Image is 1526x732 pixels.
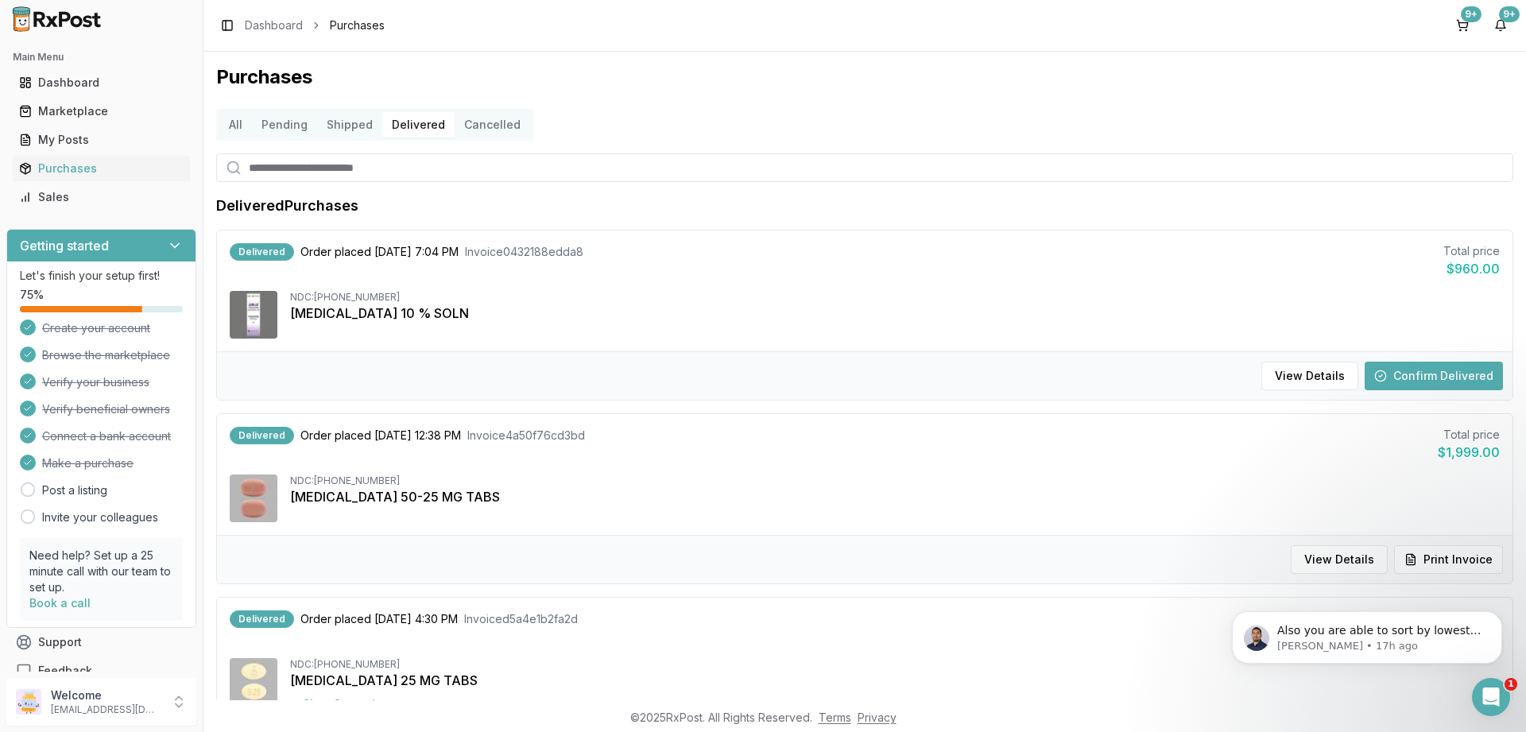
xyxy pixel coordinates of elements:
[465,244,583,260] span: Invoice 0432188edda8
[858,711,897,724] a: Privacy
[1472,678,1510,716] iframe: Intercom live chat
[6,127,196,153] button: My Posts
[1365,362,1503,390] button: Confirm Delivered
[1438,443,1500,462] div: $1,999.00
[42,347,170,363] span: Browse the marketplace
[42,482,107,498] a: Post a listing
[20,268,183,284] p: Let's finish your setup first!
[230,610,294,628] div: Delivered
[42,374,149,390] span: Verify your business
[245,17,385,33] nav: breadcrumb
[51,703,161,716] p: [EMAIL_ADDRESS][DOMAIN_NAME]
[467,428,585,443] span: Invoice 4a50f76cd3bd
[38,663,92,679] span: Feedback
[42,401,170,417] span: Verify beneficial owners
[230,658,277,706] img: Jardiance 25 MG TABS
[300,244,459,260] span: Order placed [DATE] 7:04 PM
[19,75,184,91] div: Dashboard
[230,427,294,444] div: Delivered
[13,51,190,64] h2: Main Menu
[6,6,108,32] img: RxPost Logo
[19,103,184,119] div: Marketplace
[19,189,184,205] div: Sales
[230,474,277,522] img: Juluca 50-25 MG TABS
[330,17,385,33] span: Purchases
[51,687,161,703] p: Welcome
[42,455,134,471] span: Make a purchase
[290,690,415,718] button: Show2more items
[1488,13,1513,38] button: 9+
[300,611,458,627] span: Order placed [DATE] 4:30 PM
[1443,259,1500,278] div: $960.00
[252,112,317,137] button: Pending
[1505,678,1517,691] span: 1
[13,183,190,211] a: Sales
[1291,545,1388,574] button: View Details
[317,112,382,137] button: Shipped
[13,97,190,126] a: Marketplace
[300,428,461,443] span: Order placed [DATE] 12:38 PM
[1461,6,1481,22] div: 9+
[1261,362,1358,390] button: View Details
[1394,545,1503,574] button: Print Invoice
[42,509,158,525] a: Invite your colleagues
[13,68,190,97] a: Dashboard
[290,487,1500,506] div: [MEDICAL_DATA] 50-25 MG TABS
[245,17,303,33] a: Dashboard
[42,428,171,444] span: Connect a bank account
[219,112,252,137] button: All
[6,156,196,181] button: Purchases
[6,99,196,124] button: Marketplace
[19,161,184,176] div: Purchases
[42,320,150,336] span: Create your account
[290,291,1500,304] div: NDC: [PHONE_NUMBER]
[290,304,1500,323] div: [MEDICAL_DATA] 10 % SOLN
[290,658,1500,671] div: NDC: [PHONE_NUMBER]
[16,689,41,715] img: User avatar
[455,112,530,137] button: Cancelled
[13,154,190,183] a: Purchases
[6,656,196,685] button: Feedback
[1208,578,1526,689] iframe: Intercom notifications message
[19,132,184,148] div: My Posts
[1499,6,1520,22] div: 9+
[1443,243,1500,259] div: Total price
[29,596,91,610] a: Book a call
[230,243,294,261] div: Delivered
[20,236,109,255] h3: Getting started
[6,70,196,95] button: Dashboard
[290,671,1500,690] div: [MEDICAL_DATA] 25 MG TABS
[216,64,1513,90] h1: Purchases
[1438,427,1500,443] div: Total price
[230,291,277,339] img: Jublia 10 % SOLN
[216,195,358,217] h1: Delivered Purchases
[13,126,190,154] a: My Posts
[290,474,1500,487] div: NDC: [PHONE_NUMBER]
[6,184,196,210] button: Sales
[6,628,196,656] button: Support
[29,548,173,595] p: Need help? Set up a 25 minute call with our team to set up.
[1450,13,1475,38] button: 9+
[20,287,44,303] span: 75 %
[464,611,578,627] span: Invoice d5a4e1b2fa2d
[382,112,455,137] button: Delivered
[819,711,851,724] a: Terms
